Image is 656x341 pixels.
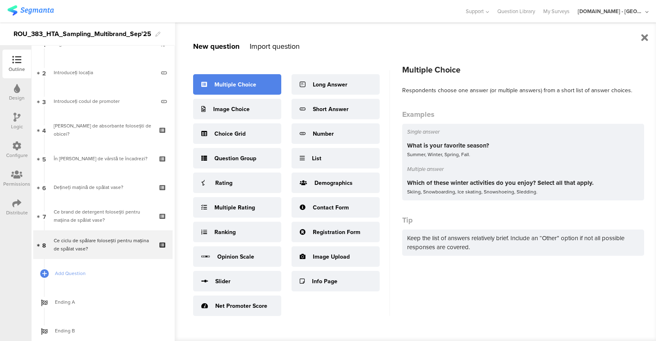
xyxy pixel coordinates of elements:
[578,7,643,15] div: [DOMAIN_NAME] - [GEOGRAPHIC_DATA]
[407,178,639,187] div: Which of these winter activities do you enjoy? Select all that apply.
[11,123,23,130] div: Logic
[55,327,160,335] span: Ending B
[42,154,46,163] span: 5
[54,68,155,77] div: Introduceți locația
[33,58,173,87] a: 2 Introduceți locația
[402,230,644,256] div: Keep the list of answers relatively brief. Include an “Other” option if not all possible response...
[42,125,46,134] span: 4
[55,269,160,277] span: Add Question
[407,187,639,196] div: Skiing, Snowboarding, Ice skating, Snowshoeing, Sledding.
[33,202,173,230] a: 7 Ce brand de detergent folosești pentru mașina de spălat vase?
[313,203,349,212] div: Contact Form
[33,230,173,259] a: 8 Ce ciclu de spălare folosești pentru mașina de spălat vase?​
[250,41,300,52] div: Import question
[193,41,239,52] div: New question
[214,228,236,236] div: Ranking
[3,180,30,188] div: Permissions
[402,64,644,76] div: Multiple Choice
[214,80,256,89] div: Multiple Choice
[312,277,337,286] div: Info Page
[42,97,46,106] span: 3
[313,130,334,138] div: Number
[402,109,644,120] div: Examples
[6,152,28,159] div: Configure
[402,215,644,225] div: Tip
[42,68,46,77] span: 2
[6,209,28,216] div: Distribute
[43,211,46,221] span: 7
[313,80,347,89] div: Long Answer
[9,94,25,102] div: Design
[407,165,639,173] div: Multiple answer
[54,155,152,163] div: În ce grupă de vârstă te încadrezi?
[54,183,152,191] div: Dețineți mașină de spălat vase?
[466,7,484,15] span: Support
[42,183,46,192] span: 6
[33,144,173,173] a: 5 În [PERSON_NAME] de vârstă te încadrezi?
[407,141,639,150] div: What is your favorite season?
[54,208,152,224] div: Ce brand de detergent folosești pentru mașina de spălat vase?
[214,203,255,212] div: Multiple Rating
[9,66,25,73] div: Outline
[215,277,230,286] div: Slider
[54,236,152,253] div: Ce ciclu de spălare folosești pentru mașina de spălat vase?​
[314,179,353,187] div: Demographics
[33,87,173,116] a: 3 Introduceți codul de promoter
[33,173,173,202] a: 6 Dețineți mașină de spălat vase?
[407,150,639,159] div: Summer, Winter, Spring, Fall.
[215,179,232,187] div: Rating
[33,116,173,144] a: 4 [PERSON_NAME] de absorbante folosești de obicei?
[43,39,46,48] span: 1
[214,154,256,163] div: Question Group
[7,5,54,16] img: segmanta logo
[54,97,155,105] div: Introduceți codul de promoter
[312,154,321,163] div: List
[402,86,644,95] div: Respondents choose one answer (or multiple answers) from a short list of answer choices.
[217,252,254,261] div: Opinion Scale
[54,122,152,138] div: Ce marcă de absorbante folosești de obicei?
[42,240,46,249] span: 8
[215,302,267,310] div: Net Promoter Score
[313,228,360,236] div: Registration Form
[55,298,160,306] span: Ending A
[407,128,639,136] div: Single answer
[214,130,246,138] div: Choice Grid
[14,27,151,41] div: ROU_383_HTA_Sampling_Multibrand_Sep'25
[33,288,173,316] a: Ending A
[313,252,350,261] div: Image Upload
[313,105,348,114] div: Short Answer
[213,105,250,114] div: Image Choice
